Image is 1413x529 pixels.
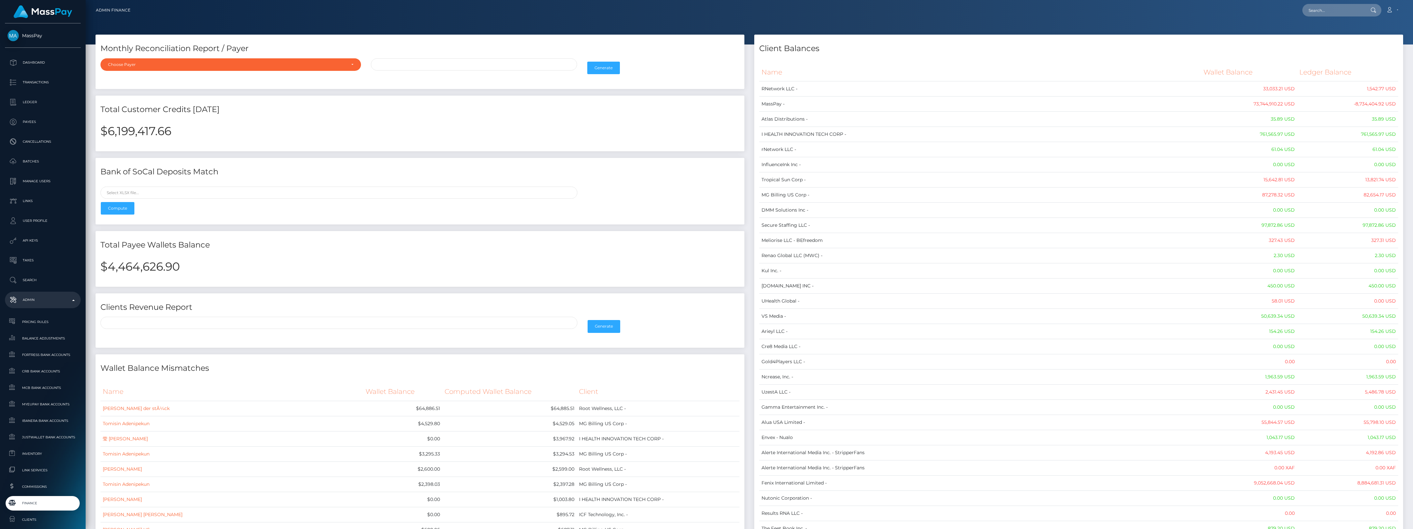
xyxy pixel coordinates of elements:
td: $2,397.28 [442,477,577,492]
a: [PERSON_NAME] [103,496,142,502]
span: Fortress Bank Accounts [8,351,78,359]
td: $3,295.33 [363,446,442,461]
input: Select XLSX file... [100,187,577,199]
a: User Profile [5,213,81,229]
a: Tomisin Adenipekun [103,451,150,457]
td: InfluenceInk Inc - [759,157,1201,172]
td: 450.00 USD [1297,279,1398,294]
td: $0.00 [363,492,442,507]
td: 761,565.97 USD [1297,127,1398,142]
th: Name [100,383,363,401]
td: Results RNA LLC - [759,506,1201,521]
th: Computed Wallet Balance [442,383,577,401]
img: MassPay Logo [14,5,72,18]
td: Atlas Distributions - [759,112,1201,127]
h4: Monthly Reconciliation Report / Payer [100,43,739,54]
td: MG Billing US Corp - [577,446,739,461]
td: 4,193.45 USD [1201,445,1297,460]
td: Alerte International Media Inc. - StripperFans [759,445,1201,460]
td: 0.00 [1201,354,1297,369]
td: Renao Global LLC (MWC) - [759,248,1201,263]
span: Commissions [8,483,78,490]
td: 0.00 USD [1297,400,1398,415]
td: 0.00 USD [1297,263,1398,279]
td: 87,278.32 USD [1201,188,1297,203]
p: Batches [8,157,78,166]
td: $0.00 [363,507,442,522]
td: I HEALTH INNOVATION TECH CORP - [759,127,1201,142]
td: 0.00 USD [1297,157,1398,172]
td: 1,542.77 USD [1297,81,1398,97]
p: Links [8,196,78,206]
td: $895.72 [442,507,577,522]
p: Dashboard [8,58,78,68]
a: Ibanera Bank Accounts [5,414,81,428]
a: [PERSON_NAME] [103,466,142,472]
td: 50,639.34 USD [1201,309,1297,324]
p: Cancellations [8,137,78,147]
a: Clients [5,513,81,527]
td: Cre8 Media LLC - [759,339,1201,354]
td: $4,529.05 [442,416,577,431]
a: Cancellations [5,133,81,150]
a: Dashboard [5,54,81,71]
span: MCB Bank Accounts [8,384,78,392]
button: Compute [101,202,134,215]
td: 0.00 USD [1201,339,1297,354]
td: $4,529.80 [363,416,442,431]
a: Balance Adjustments [5,331,81,345]
td: VS Media - [759,309,1201,324]
td: 2.30 USD [1297,248,1398,263]
h4: Client Balances [759,43,1398,54]
td: Secure Staffing LLC - [759,218,1201,233]
span: Clients [8,516,78,523]
td: 0.00 USD [1297,491,1398,506]
td: I HEALTH INNOVATION TECH CORP - [577,492,739,507]
span: Pricing Rules [8,318,78,326]
td: 58.01 USD [1201,294,1297,309]
a: API Keys [5,232,81,249]
a: JustWallet Bank Accounts [5,430,81,444]
a: MCB Bank Accounts [5,381,81,395]
a: Transactions [5,74,81,91]
span: Balance Adjustments [8,335,78,342]
td: 2.30 USD [1201,248,1297,263]
button: Generate [588,320,620,333]
a: Search [5,272,81,288]
td: 1,963.59 USD [1201,369,1297,385]
p: Payees [8,117,78,127]
h4: Bank of SoCal Deposits Match [100,166,739,178]
th: Name [759,63,1201,81]
td: Gamma Entertainment Inc. - [759,400,1201,415]
td: $64,885.51 [442,401,577,416]
td: 450.00 USD [1201,279,1297,294]
button: Choose Payer [100,58,361,71]
a: Inventory [5,447,81,461]
a: Links [5,193,81,209]
input: Search... [1302,4,1364,16]
button: Generate [587,62,620,74]
td: 327.43 USD [1201,233,1297,248]
h2: $4,464,626.90 [100,260,739,274]
a: CRB Bank Accounts [5,364,81,378]
td: $3,294.53 [442,446,577,461]
td: 761,565.97 USD [1201,127,1297,142]
p: Ledger [8,97,78,107]
h2: $6,199,417.66 [100,124,739,138]
td: 97,872.86 USD [1297,218,1398,233]
span: Inventory [8,450,78,457]
p: Taxes [8,255,78,265]
td: 0.00 USD [1201,263,1297,279]
p: Manage Users [8,176,78,186]
td: 55,798.10 USD [1297,415,1398,430]
a: Admin Finance [96,3,130,17]
span: MyEUPay Bank Accounts [8,400,78,408]
td: 50,639.34 USD [1297,309,1398,324]
td: 154.26 USD [1297,324,1398,339]
a: Commissions [5,480,81,494]
p: Search [8,275,78,285]
td: 0.00 [1201,506,1297,521]
td: Root Wellness, LLC - [577,461,739,477]
h4: Wallet Balance Mismatches [100,363,739,374]
h4: Total Customer Credits [DATE] [100,104,739,115]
